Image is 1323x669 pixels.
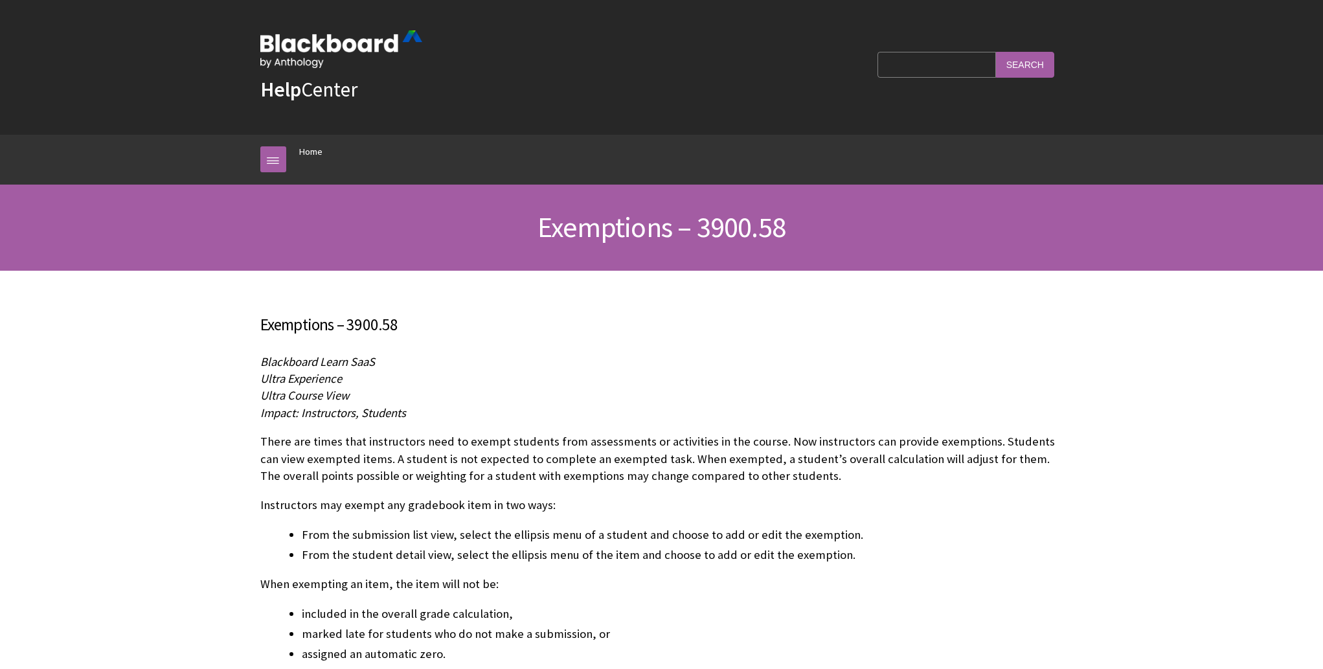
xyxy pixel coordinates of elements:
li: marked late for students who do not make a submission, or [302,625,1063,643]
input: Search [996,52,1054,77]
h3: Exemptions – 3900.58 [260,313,1063,337]
a: HelpCenter [260,76,357,102]
li: From the student detail view, select the ellipsis menu of the item and choose to add or edit the ... [302,546,1063,564]
li: assigned an automatic zero. [302,645,1063,663]
p: There are times that instructors need to exempt students from assessments or activities in the co... [260,433,1063,484]
a: Home [299,144,322,160]
span: Blackboard Learn SaaS Ultra Experience Ultra Course View Impact: Instructors, Students [260,354,406,420]
p: Instructors may exempt any gradebook item in two ways: [260,497,1063,514]
strong: Help [260,76,301,102]
li: included in the overall grade calculation, [302,605,1063,623]
img: Blackboard by Anthology [260,30,422,68]
span: Exemptions – 3900.58 [537,209,786,245]
p: When exempting an item, the item will not be: [260,576,1063,593]
li: From the submission list view, select the ellipsis menu of a student and choose to add or edit th... [302,526,1063,544]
